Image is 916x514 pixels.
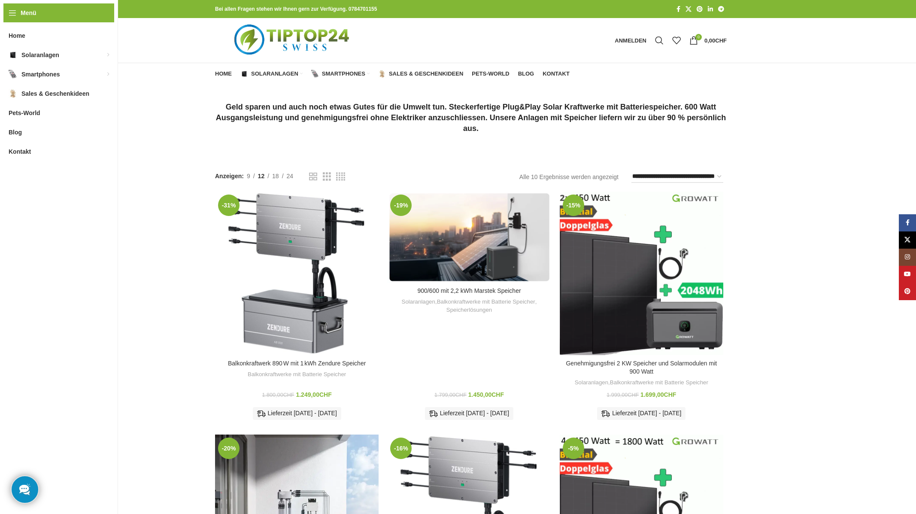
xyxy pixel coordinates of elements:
a: Rasteransicht 3 [323,171,331,182]
span: -31% [218,195,240,216]
span: 0 [695,34,702,40]
span: CHF [664,391,676,398]
div: Hauptnavigation [211,65,574,82]
bdi: 1.699,00 [640,391,676,398]
span: Pets-World [9,105,40,121]
div: Meine Wunschliste [668,32,685,49]
div: , , [391,298,546,314]
a: Rasteransicht 2 [309,171,317,182]
span: CHF [491,391,504,398]
a: Pets-World [472,65,509,82]
a: Facebook Social Link [674,3,683,15]
div: Lieferzeit [DATE] - [DATE] [597,407,685,420]
a: X Social Link [683,3,694,15]
span: Home [215,70,232,77]
a: Rasteransicht 4 [336,171,345,182]
span: Blog [518,70,534,77]
a: 900/600 mit 2,2 kWh Marstek Speicher [417,287,521,294]
strong: Bei allen Fragen stehen wir Ihnen gern zur Verfügung. 0784701155 [215,6,377,12]
span: Menü [21,8,36,18]
span: -20% [218,438,240,459]
a: Sales & Geschenkideen [378,65,463,82]
a: Genehmigungsfrei 2 KW Speicher und Solarmodulen mit 900 Watt [560,192,723,355]
bdi: 1.450,00 [468,391,504,398]
a: Telegram Social Link [716,3,727,15]
span: CHF [715,37,727,44]
img: Sales & Geschenkideen [378,70,386,78]
span: Anmelden [615,38,646,43]
bdi: 1.249,00 [296,391,331,398]
a: Suche [651,32,668,49]
span: Solaranlagen [251,70,298,77]
a: Solaranlagen [575,379,608,387]
a: YouTube Social Link [899,266,916,283]
a: Blog [518,65,534,82]
span: -15% [563,195,584,216]
a: Facebook Social Link [899,214,916,231]
span: 24 [287,173,294,179]
div: Lieferzeit [DATE] - [DATE] [253,407,341,420]
span: Sales & Geschenkideen [21,86,89,101]
span: Smartphones [21,67,60,82]
a: Balkonkraftwerke mit Batterie Speicher [610,379,708,387]
a: Smartphones [311,65,370,82]
span: Home [9,28,25,43]
a: Speicherlösungen [446,306,492,314]
span: CHF [283,392,294,398]
a: LinkedIn Social Link [705,3,716,15]
div: Lieferzeit [DATE] - [DATE] [425,407,513,420]
bdi: 0,00 [704,37,727,44]
span: Solaranlagen [21,47,59,63]
a: Kontakt [543,65,570,82]
img: Solaranlagen [240,70,248,78]
a: Balkonkraftwerke mit Batterie Speicher [437,298,535,306]
img: Tiptop24 Nachhaltige & Faire Produkte [215,18,371,63]
a: 24 [284,171,297,181]
bdi: 1.800,00 [262,392,294,398]
a: Logo der Website [215,36,371,43]
span: Kontakt [543,70,570,77]
span: Smartphones [322,70,365,77]
span: CHF [319,391,332,398]
a: Pinterest Social Link [899,283,916,300]
div: , [564,379,719,387]
img: Smartphones [9,70,17,79]
span: Pets-World [472,70,509,77]
img: Sales & Geschenkideen [9,89,17,98]
a: 0 0,00CHF [685,32,731,49]
a: Balkonkraftwerke mit Batterie Speicher [248,371,346,379]
a: Genehmigungsfrei 2 KW Speicher und Solarmodulen mit 900 Watt [566,360,717,375]
span: CHF [455,392,467,398]
a: Instagram Social Link [899,249,916,266]
span: Anzeigen [215,171,244,181]
a: Pinterest Social Link [694,3,705,15]
span: -5% [563,438,584,459]
a: Balkonkraftwerk 890 W mit 1 kWh Zendure Speicher [215,192,379,355]
span: 12 [258,173,265,179]
span: -16% [390,438,412,459]
img: Smartphones [311,70,319,78]
a: Solaranlagen [402,298,435,306]
a: 9 [244,171,253,181]
a: 18 [269,171,282,181]
span: Blog [9,125,22,140]
span: CHF [628,392,639,398]
bdi: 1.999,00 [607,392,639,398]
a: 12 [255,171,268,181]
img: Solaranlagen [9,51,17,59]
a: 900/600 mit 2,2 kWh Marstek Speicher [387,192,551,283]
select: Shop-Reihenfolge [631,170,723,183]
span: 9 [247,173,250,179]
p: Alle 10 Ergebnisse werden angezeigt [519,172,619,182]
strong: Geld sparen und auch noch etwas Gutes für die Umwelt tun. Steckerfertige Plug&Play Solar Kraftwer... [216,103,726,133]
bdi: 1.799,00 [434,392,467,398]
a: Home [215,65,232,82]
a: Anmelden [610,32,651,49]
span: Sales & Geschenkideen [389,70,463,77]
a: Solaranlagen [240,65,303,82]
a: Balkonkraftwerk 890 W mit 1 kWh Zendure Speicher [228,360,366,367]
a: X Social Link [899,231,916,249]
span: -19% [390,195,412,216]
span: Kontakt [9,144,31,159]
